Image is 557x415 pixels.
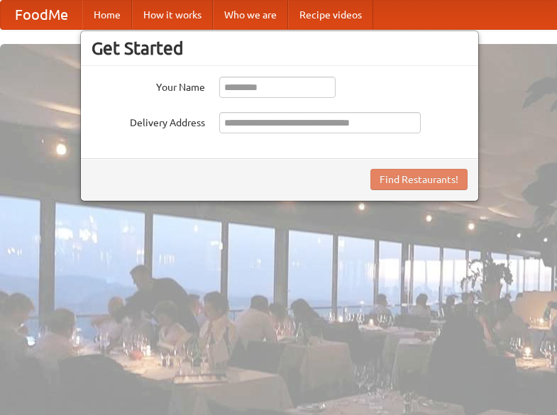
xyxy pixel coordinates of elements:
[92,77,205,94] label: Your Name
[132,1,213,29] a: How it works
[92,38,468,59] h3: Get Started
[82,1,132,29] a: Home
[92,112,205,130] label: Delivery Address
[370,169,468,190] button: Find Restaurants!
[1,1,82,29] a: FoodMe
[288,1,373,29] a: Recipe videos
[213,1,288,29] a: Who we are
